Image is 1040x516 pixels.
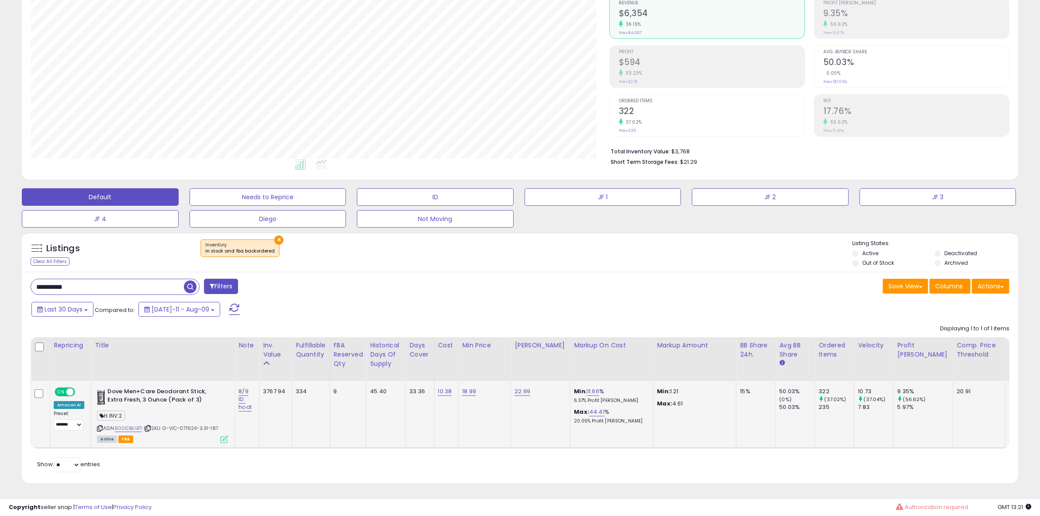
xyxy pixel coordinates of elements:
[515,341,567,350] div: [PERSON_NAME]
[623,21,641,28] small: 36.15%
[611,148,670,155] b: Total Inventory Value:
[897,388,953,395] div: 9.35%
[115,425,142,432] a: B00IDBUBTI
[190,210,346,228] button: Diego
[619,128,636,133] small: Prev: 235
[779,403,815,411] div: 50.03%
[95,341,231,350] div: Title
[619,57,805,69] h2: $594
[296,341,326,359] div: Fulfillable Quantity
[940,325,1009,333] div: Displaying 1 to 1 of 1 items
[823,70,841,76] small: 0.00%
[619,79,637,84] small: Prev: $278
[334,341,363,368] div: FBA Reserved Qty
[823,30,844,35] small: Prev: 5.97%
[823,128,844,133] small: Prev: 11.42%
[853,239,1018,248] p: Listing States:
[409,341,430,359] div: Days Cover
[238,341,256,350] div: Note
[858,403,893,411] div: 7.83
[263,388,285,395] div: 3767.94
[9,503,152,512] div: seller snap | |
[54,411,84,430] div: Preset:
[740,388,769,395] div: 15%
[118,436,133,443] span: FBA
[357,188,514,206] button: ID
[574,341,650,350] div: Markup on Cost
[107,388,214,406] b: Dove Men+Care Deodorant Stick, Extra Fresh, 3 Ounce (Pack of 3)
[574,398,646,404] p: 6.37% Profit [PERSON_NAME]
[779,388,815,395] div: 50.03%
[462,387,476,396] a: 18.99
[657,400,729,408] p: 4.61
[858,341,890,350] div: Velocity
[657,388,729,395] p: 1.21
[525,188,681,206] button: JF 1
[657,387,670,395] strong: Min:
[823,99,1009,104] span: ROI
[819,403,854,411] div: 235
[680,158,697,166] span: $21.29
[823,50,1009,55] span: Avg. Buybox Share
[858,388,893,395] div: 10.73
[589,408,605,416] a: 44.41
[95,306,135,314] span: Compared to:
[823,106,1009,118] h2: 17.76%
[37,460,100,468] span: Show: entries
[263,341,288,359] div: Inv. value
[860,188,1016,206] button: JF 3
[657,341,732,350] div: Markup Amount
[190,188,346,206] button: Needs to Reprice
[972,279,1009,294] button: Actions
[619,106,805,118] h2: 322
[152,305,209,314] span: [DATE]-11 - Aug-09
[945,259,968,267] label: Archived
[823,57,1009,69] h2: 50.03%
[740,341,772,359] div: BB Share 24h.
[905,503,968,511] span: Authorization required
[619,1,805,6] span: Revenue
[9,503,41,511] strong: Copyright
[45,305,83,314] span: Last 30 Days
[862,249,878,257] label: Active
[619,50,805,55] span: Profit
[827,119,848,125] small: 55.52%
[587,387,599,396] a: 11.66
[779,396,791,403] small: (0%)
[370,388,399,395] div: 45.40
[54,401,84,409] div: Amazon AI
[113,503,152,511] a: Privacy Policy
[574,418,646,424] p: 20.05% Profit [PERSON_NAME]
[619,8,805,20] h2: $6,354
[611,145,1003,156] li: $3,768
[903,396,926,403] small: (56.62%)
[97,388,228,442] div: ASIN:
[897,341,949,359] div: Profit [PERSON_NAME]
[864,396,886,403] small: (37.04%)
[22,210,179,228] button: JF 4
[205,242,275,255] span: Inventory :
[274,235,283,245] button: ×
[657,399,672,408] strong: Max:
[623,119,642,125] small: 37.02%
[823,1,1009,6] span: Profit [PERSON_NAME]
[935,282,963,291] span: Columns
[957,341,1002,359] div: Comp. Price Threshold
[897,403,953,411] div: 5.97%
[31,302,93,317] button: Last 30 Days
[692,188,849,206] button: JF 2
[74,388,88,396] span: OFF
[138,302,220,317] button: [DATE]-11 - Aug-09
[462,341,507,350] div: Min Price
[409,388,427,395] div: 33.36
[55,388,66,396] span: ON
[75,503,112,511] a: Terms of Use
[823,8,1009,20] h2: 9.35%
[205,248,275,254] div: in stock and fba backordered
[334,388,360,395] div: 9
[574,408,646,424] div: %
[296,388,323,395] div: 334
[570,337,653,381] th: The percentage added to the cost of goods (COGS) that forms the calculator for Min & Max prices.
[998,503,1031,511] span: 2025-09-9 13:21 GMT
[827,21,848,28] small: 56.62%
